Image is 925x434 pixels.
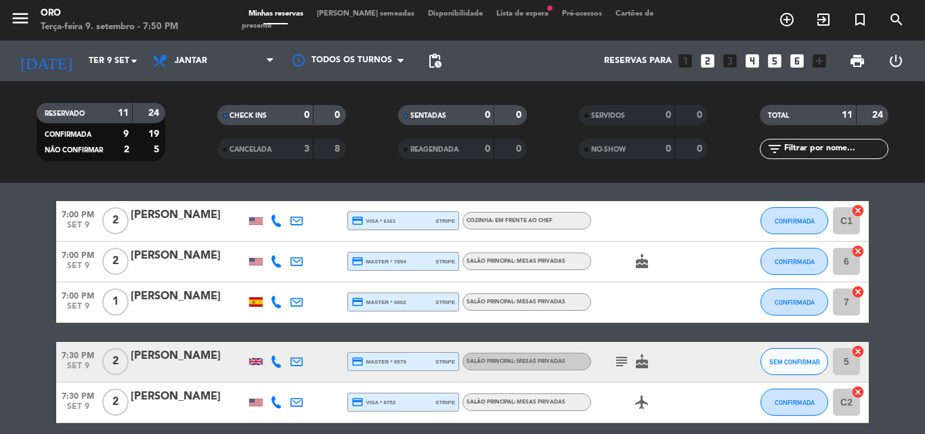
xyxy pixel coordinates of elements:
div: LOG OUT [876,41,915,81]
span: REAGENDADA [410,146,458,153]
span: Salão Principal: Mesas Privadas [467,399,565,405]
i: airplanemode_active [634,394,650,410]
div: Oro [41,7,178,20]
strong: 24 [148,108,162,118]
span: fiber_manual_record [546,4,554,12]
strong: 8 [335,144,343,154]
i: credit_card [351,215,364,227]
span: CHECK INS [230,112,267,119]
i: [DATE] [10,46,82,76]
strong: 5 [154,145,162,154]
span: 2 [102,207,129,234]
span: 2 [102,348,129,375]
div: [PERSON_NAME] [131,347,246,365]
span: set 9 [56,362,100,377]
i: cancel [851,385,865,399]
span: NÃO CONFIRMAR [45,147,103,154]
span: stripe [435,217,455,225]
i: power_settings_new [888,53,904,69]
strong: 0 [304,110,309,120]
strong: 0 [666,144,671,154]
span: Lista de espera [490,10,555,18]
div: [PERSON_NAME] [131,288,246,305]
span: CONFIRMADA [775,299,815,306]
i: credit_card [351,296,364,308]
i: cake [634,353,650,370]
span: Salão Principal: Mesas Privadas [467,259,565,264]
span: stripe [435,357,455,366]
span: SEM CONFIRMAR [769,358,820,366]
i: looks_4 [744,52,761,70]
span: master * 7894 [351,255,406,267]
i: looks_6 [788,52,806,70]
span: master * 9579 [351,355,406,368]
i: cancel [851,345,865,358]
div: [PERSON_NAME] [131,247,246,265]
span: RESERVADO [45,110,85,117]
span: SERVIDOS [591,112,625,119]
span: Cozinha: Em frente ao Chef [467,218,553,223]
span: Jantar [175,56,207,66]
i: arrow_drop_down [126,53,142,69]
span: 2 [102,389,129,416]
strong: 0 [697,110,705,120]
i: cancel [851,285,865,299]
button: CONFIRMADA [760,248,828,275]
span: Cartões de presente [242,10,653,30]
span: 2 [102,248,129,275]
span: SENTADAS [410,112,446,119]
strong: 19 [148,129,162,139]
span: stripe [435,257,455,266]
span: Disponibilidade [421,10,490,18]
i: looks_one [676,52,694,70]
i: exit_to_app [815,12,832,28]
span: TOTAL [768,112,789,119]
i: add_box [811,52,828,70]
i: credit_card [351,255,364,267]
strong: 0 [516,144,524,154]
strong: 9 [123,129,129,139]
i: cake [634,253,650,269]
button: CONFIRMADA [760,207,828,234]
strong: 0 [516,110,524,120]
span: [PERSON_NAME] semeadas [310,10,421,18]
span: CONFIRMADA [775,258,815,265]
strong: 11 [118,108,129,118]
span: Pré-acessos [555,10,609,18]
span: CANCELADA [230,146,272,153]
span: CONFIRMADA [775,399,815,406]
i: filter_list [767,141,783,157]
button: SEM CONFIRMAR [760,348,828,375]
span: CONFIRMADA [775,217,815,225]
i: add_circle_outline [779,12,795,28]
i: looks_5 [766,52,783,70]
i: turned_in_not [852,12,868,28]
i: cancel [851,204,865,217]
input: Filtrar por nome... [783,142,888,156]
span: set 9 [56,221,100,236]
span: 7:00 PM [56,287,100,303]
strong: 24 [872,110,886,120]
i: looks_two [699,52,716,70]
span: master * 0802 [351,296,406,308]
span: visa * 8752 [351,396,395,408]
div: Terça-feira 9. setembro - 7:50 PM [41,20,178,34]
button: CONFIRMADA [760,288,828,316]
span: CONFIRMADA [45,131,91,138]
span: Reservas para [604,56,672,66]
span: set 9 [56,261,100,277]
span: 7:30 PM [56,387,100,403]
i: cancel [851,244,865,258]
button: CONFIRMADA [760,389,828,416]
span: 1 [102,288,129,316]
i: credit_card [351,396,364,408]
span: 7:00 PM [56,246,100,262]
div: [PERSON_NAME] [131,207,246,224]
button: menu [10,8,30,33]
strong: 11 [842,110,853,120]
span: set 9 [56,302,100,318]
i: subject [614,353,630,370]
div: [PERSON_NAME] [131,388,246,406]
span: NO-SHOW [591,146,626,153]
i: search [888,12,905,28]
